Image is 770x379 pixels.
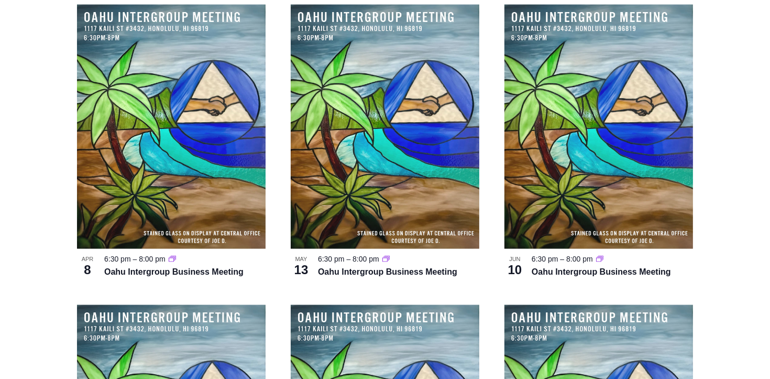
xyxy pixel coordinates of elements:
span: 8 [77,262,98,279]
time: 8:00 pm [353,255,379,264]
span: Jun [504,255,525,264]
span: 10 [504,262,525,279]
time: 8:00 pm [139,255,166,264]
span: – [560,255,564,264]
a: Event series: Oahu Intergroup Business Meeting [382,255,390,264]
a: Event series: Oahu Intergroup Business Meeting [596,255,603,264]
a: Oahu Intergroup Business Meeting [104,268,244,277]
time: 8:00 pm [566,255,593,264]
img: OIGBusinessMeeting [504,5,693,249]
time: 6:30 pm [318,255,345,264]
span: – [346,255,350,264]
span: 13 [291,262,312,279]
a: Oahu Intergroup Business Meeting [318,268,457,277]
time: 6:30 pm [532,255,558,264]
img: OIGBusinessMeeting [291,5,479,249]
a: Event series: Oahu Intergroup Business Meeting [169,255,176,264]
time: 6:30 pm [104,255,131,264]
a: Oahu Intergroup Business Meeting [532,268,671,277]
span: May [291,255,312,264]
span: – [133,255,137,264]
img: OIGBusinessMeeting [77,5,266,249]
span: Apr [77,255,98,264]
